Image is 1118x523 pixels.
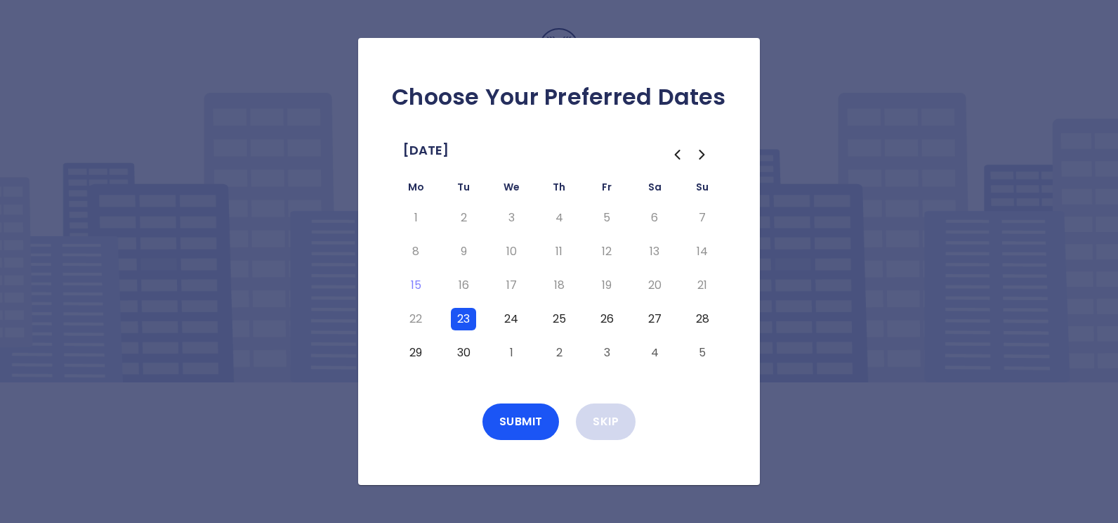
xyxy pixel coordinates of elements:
button: Monday, September 29th, 2025 [403,342,428,364]
th: Friday [583,179,631,201]
button: Friday, September 26th, 2025 [594,308,619,330]
button: Saturday, October 4th, 2025 [642,342,667,364]
th: Monday [392,179,440,201]
button: Sunday, October 5th, 2025 [690,342,715,364]
th: Wednesday [487,179,535,201]
button: Tuesday, September 30th, 2025 [451,342,476,364]
button: Wednesday, September 3rd, 2025 [499,207,524,229]
button: Saturday, September 27th, 2025 [642,308,667,330]
button: Monday, September 22nd, 2025 [403,308,428,330]
button: Saturday, September 6th, 2025 [642,207,667,229]
img: Logo [489,28,629,98]
button: Tuesday, September 2nd, 2025 [451,207,476,229]
button: Friday, September 5th, 2025 [594,207,619,229]
button: Saturday, September 20th, 2025 [642,274,667,297]
th: Sunday [678,179,726,201]
button: Thursday, September 18th, 2025 [546,274,572,297]
button: Friday, September 12th, 2025 [594,240,619,263]
button: Tuesday, September 16th, 2025 [451,274,476,297]
button: Tuesday, September 23rd, 2025, selected [451,308,476,330]
button: Tuesday, September 9th, 2025 [451,240,476,263]
button: Go to the Previous Month [664,142,690,167]
button: Friday, September 19th, 2025 [594,274,619,297]
button: Go to the Next Month [690,142,715,167]
button: Sunday, September 21st, 2025 [690,274,715,297]
button: Monday, September 1st, 2025 [403,207,428,229]
button: Friday, October 3rd, 2025 [594,342,619,364]
button: Sunday, September 14th, 2025 [690,240,715,263]
button: Thursday, September 11th, 2025 [546,240,572,263]
button: Sunday, September 28th, 2025 [690,308,715,330]
button: Thursday, September 25th, 2025 [546,308,572,330]
button: Sunday, September 7th, 2025 [690,207,715,229]
button: Wednesday, September 24th, 2025 [499,308,524,330]
table: September 2025 [392,179,726,370]
th: Tuesday [440,179,487,201]
button: Wednesday, September 10th, 2025 [499,240,524,263]
button: Saturday, September 13th, 2025 [642,240,667,263]
button: Today, Monday, September 15th, 2025 [403,274,428,297]
th: Thursday [535,179,583,201]
button: Monday, September 8th, 2025 [403,240,428,263]
button: Wednesday, September 17th, 2025 [499,274,524,297]
button: Submit [482,403,560,440]
button: Skip [576,403,636,440]
h2: Choose Your Preferred Dates [381,83,737,111]
span: [DATE] [403,139,449,162]
th: Saturday [631,179,678,201]
button: Thursday, September 4th, 2025 [546,207,572,229]
button: Thursday, October 2nd, 2025 [546,342,572,364]
button: Wednesday, October 1st, 2025 [499,342,524,364]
